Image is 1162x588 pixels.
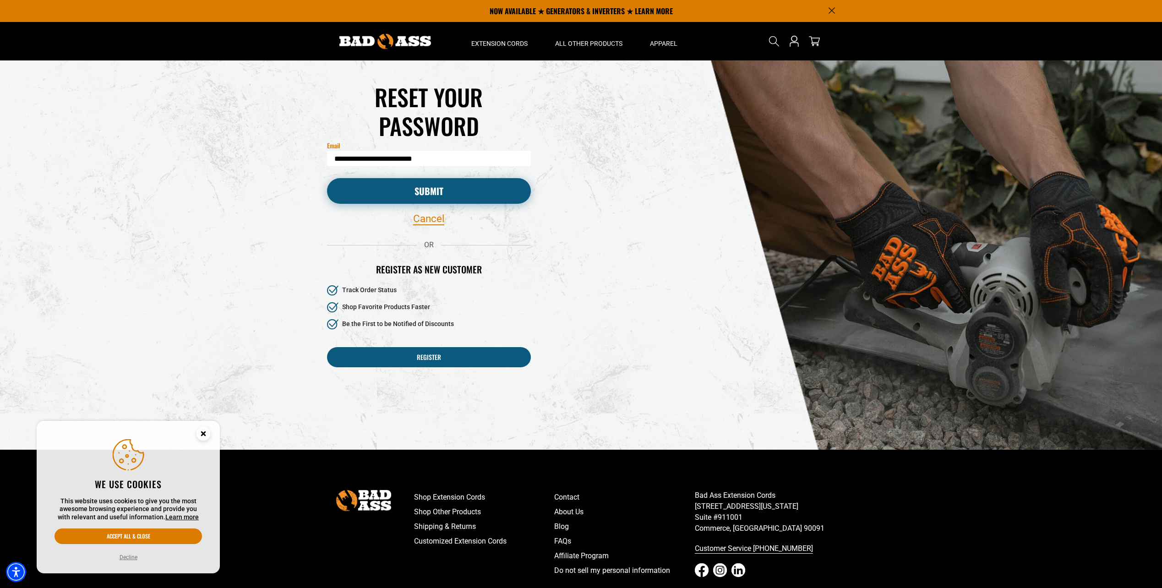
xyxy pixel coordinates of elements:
[117,553,140,562] button: Decline
[37,421,220,574] aside: Cookie Consent
[327,82,531,140] h2: Reset your password
[327,302,531,313] li: Shop Favorite Products Faster
[417,240,441,249] span: OR
[554,563,695,578] a: Do not sell my personal information
[55,478,202,490] h2: We use cookies
[414,505,555,519] a: Shop Other Products
[471,39,528,48] span: Extension Cords
[636,22,691,60] summary: Apparel
[327,178,531,204] button: Submit
[413,211,444,227] a: Cancel
[541,22,636,60] summary: All Other Products
[554,490,695,505] a: Contact
[695,541,835,556] a: call 833-674-1699
[414,490,555,505] a: Shop Extension Cords
[327,347,531,367] a: Register
[165,513,199,521] a: This website uses cookies to give you the most awesome browsing experience and provide you with r...
[650,39,677,48] span: Apparel
[554,534,695,549] a: FAQs
[336,490,391,511] img: Bad Ass Extension Cords
[554,549,695,563] a: Affiliate Program
[554,519,695,534] a: Blog
[554,505,695,519] a: About Us
[327,285,531,296] li: Track Order Status
[555,39,622,48] span: All Other Products
[327,319,531,330] li: Be the First to be Notified of Discounts
[327,263,531,275] h2: Register as new customer
[695,563,709,577] a: Facebook - open in a new tab
[414,519,555,534] a: Shipping & Returns
[713,563,727,577] a: Instagram - open in a new tab
[339,34,431,49] img: Bad Ass Extension Cords
[767,34,781,49] summary: Search
[55,528,202,544] button: Accept all & close
[414,534,555,549] a: Customized Extension Cords
[807,36,822,47] a: cart
[731,563,745,577] a: LinkedIn - open in a new tab
[187,421,220,449] button: Close this option
[55,497,202,522] p: This website uses cookies to give you the most awesome browsing experience and provide you with r...
[695,490,835,534] p: Bad Ass Extension Cords [STREET_ADDRESS][US_STATE] Suite #911001 Commerce, [GEOGRAPHIC_DATA] 90091
[6,562,26,582] div: Accessibility Menu
[458,22,541,60] summary: Extension Cords
[787,22,802,60] a: Open this option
